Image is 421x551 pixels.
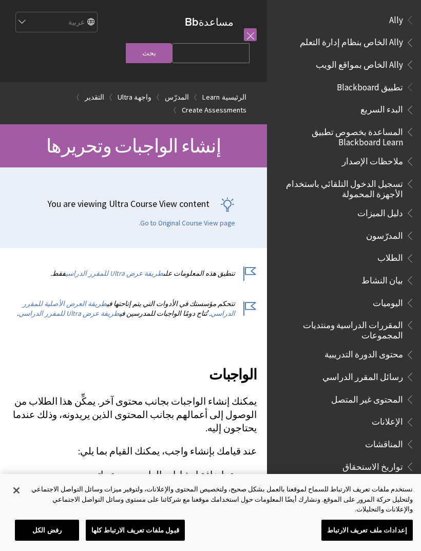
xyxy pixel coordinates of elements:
a: الرئيسية [222,91,246,104]
span: البدء السريع [360,101,403,115]
strong: Bb [185,15,199,29]
p: You are viewing Ultra Course View content [10,197,235,210]
nav: Book outline for Anthology Ally Help [273,11,415,73]
div: نستخدم ملفات تعريف الارتباط للسماح لموقعنا بالعمل بشكل صحيح، ولتخصيص المحتوى والإعلانات، ولتوفير ... [29,484,413,515]
span: تطبيق Blackboard [337,79,403,92]
span: المقررات الدراسية ومنتديات المجموعات [279,316,403,340]
a: طريقة عرض Ultra للمقرر الدراسي [66,269,163,278]
span: الإعلانات [372,413,403,427]
span: دليل الميزات [357,204,403,218]
span: المناقشات [365,435,403,449]
span: الطلاب [377,250,403,263]
h2: الواجبات [10,351,257,385]
p: تتحكم مؤسستك في الأدوات التي يتم إتاحتها في . تُتاح دومًا الواجبات للمدرسين في . [10,299,257,318]
li: إضافة إرشادات الواجب ومحتوياته [10,468,224,482]
p: عند قيامك بإنشاء واجب، يمكنك القيام بما يلي: [10,445,257,458]
a: المدرّس [165,91,189,104]
a: التقدير [85,91,104,104]
span: المدرّسون [366,227,403,241]
a: Create Assessments [182,104,246,117]
span: اليوميات [373,294,403,308]
span: Ally الخاص بنظام إدارة التعلم [300,34,403,48]
a: Learn [202,91,220,104]
span: Ally [389,11,403,25]
button: إعدادات ملف تعريف الارتباط [321,519,413,541]
a: Go to Original Course View page. [139,219,235,228]
button: إغلاق [5,479,28,502]
a: واجهة Ultra [118,91,151,104]
select: Site Language Selector [15,12,97,33]
p: يمكنك إنشاء الواجبات بجانب محتوى آخر. يمكِّن هذا الطلاب من الوصول إلى أعمالهم بجانب المحتوى الذين... [10,395,257,435]
span: المساعدة بخصوص تطبيق Blackboard Learn [279,123,403,147]
span: تواريخ الاستحقاق [342,458,403,472]
span: محتوى الدورة التدريبية [324,346,403,360]
a: مساعدةBb [185,15,234,28]
a: طريقة العرض الأصلية للمقرر الدراسي [23,299,235,318]
span: تسجيل الدخول التلقائي باستخدام الأجهزة المحمولة [279,175,403,199]
span: ملاحظات الإصدار [342,153,403,166]
input: بحث [126,43,172,63]
button: قبول ملفات تعريف الارتباط كلها [86,519,185,541]
p: تنطبق هذه المعلومات على فقط. [10,269,257,278]
span: بيان النشاط [361,272,403,286]
button: رفض الكل [15,519,79,541]
span: Ally الخاص بمواقع الويب [316,56,403,70]
span: إنشاء الواجبات وتحريرها [46,134,221,158]
a: طريقة عرض Ultra للمقرر الدراسي [18,309,120,318]
span: المحتوى غير المتصل [331,391,403,405]
span: رسائل المقرر الدراسي [322,368,403,382]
